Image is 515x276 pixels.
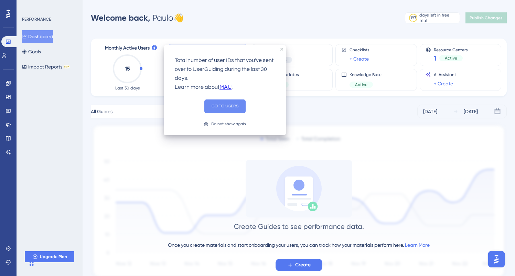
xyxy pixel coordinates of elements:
span: 1 [434,53,437,63]
span: Knowledge Base [350,72,382,77]
button: Goals [22,45,41,58]
button: GO TO USERS [204,99,246,113]
span: Create [295,261,311,269]
span: Active [445,55,457,61]
p: Learn more about . [175,83,275,92]
button: Create [276,259,322,271]
div: [DATE] [464,107,478,116]
iframe: UserGuiding AI Assistant Launcher [486,249,507,269]
div: PERFORMANCE [22,17,51,22]
span: Welcome back, [91,13,150,23]
a: + Create [434,79,453,88]
button: All Guides [91,105,213,118]
div: Paulo 👋 [91,12,184,23]
div: days left in free trial [419,12,458,23]
span: Upgrade Plan [40,254,67,259]
button: Upgrade Plan [25,251,74,262]
p: Total number of user IDs that you've sent over to UserGuiding during the last 30 days. [175,56,275,83]
text: 15 [125,65,130,72]
span: AI Assistant [434,72,456,77]
a: MAU [219,83,232,92]
div: Drag [26,250,37,270]
span: Last 30 days [115,85,140,91]
button: Dashboard [22,30,53,43]
div: 197 [410,15,416,21]
div: [DATE] [423,107,437,116]
div: BETA [64,65,70,68]
button: Impact ReportsBETA [22,61,70,73]
div: Create Guides to see performance data. [234,222,364,231]
a: Learn More [405,242,430,248]
div: Once you create materials and start onboarding your users, you can track how your materials perfo... [168,241,430,249]
a: + Create [350,55,369,63]
span: Publish Changes [470,15,503,21]
span: Monthly Active Users [105,44,150,52]
span: Resource Centers [434,47,468,52]
span: All Guides [91,107,112,116]
div: Do not show again [211,121,246,127]
div: close tooltip [280,48,283,51]
span: Checklists [350,47,369,53]
span: Active [355,82,367,87]
button: Publish Changes [465,12,507,23]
